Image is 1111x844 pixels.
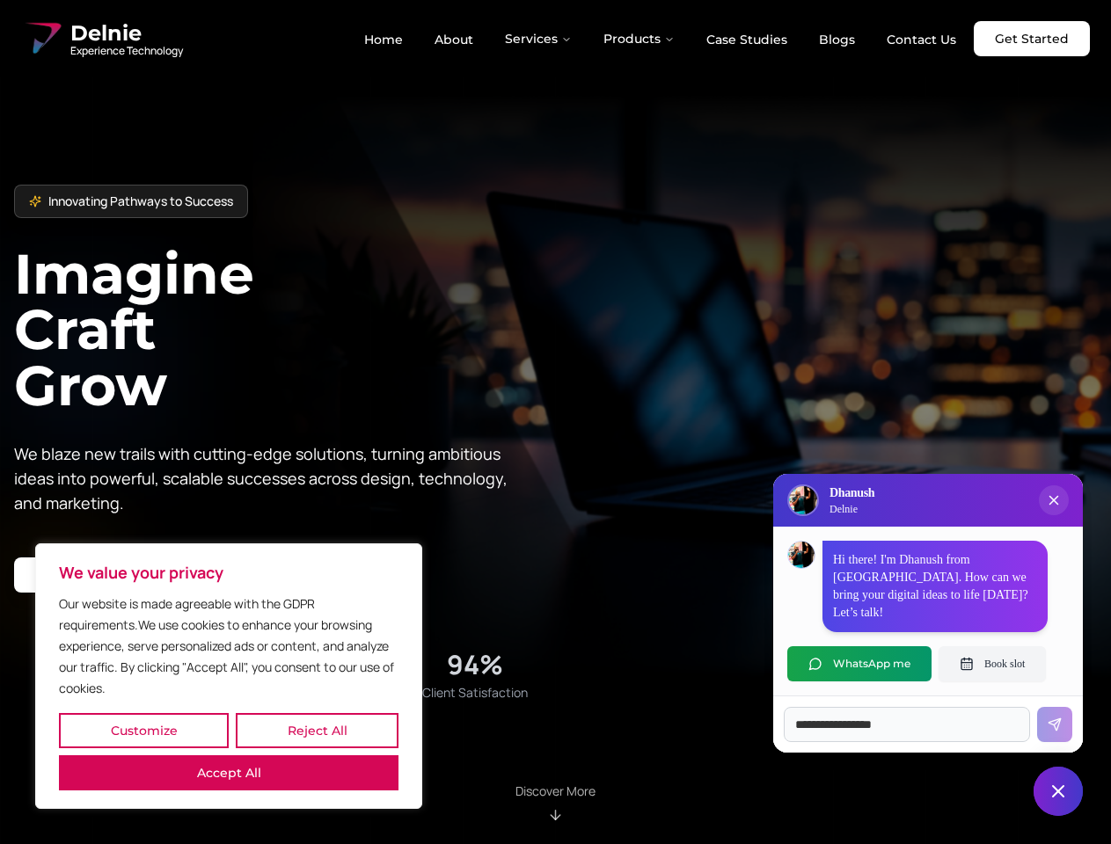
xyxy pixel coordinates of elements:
[447,649,503,680] div: 94%
[873,25,970,55] a: Contact Us
[833,551,1037,622] p: Hi there! I'm Dhanush from [GEOGRAPHIC_DATA]. How can we bring your digital ideas to life [DATE]?...
[21,18,63,60] img: Delnie Logo
[491,21,586,56] button: Services
[515,782,596,823] div: Scroll to About section
[350,21,970,56] nav: Main
[420,25,487,55] a: About
[48,193,233,210] span: Innovating Pathways to Success
[1039,485,1069,515] button: Close chat popup
[1034,767,1083,816] button: Close chat
[805,25,869,55] a: Blogs
[14,246,556,412] h1: Imagine Craft Grow
[787,646,932,681] button: WhatsApp me
[830,502,874,516] p: Delnie
[59,593,398,699] p: Our website is made agreeable with the GDPR requirements.We use cookies to enhance your browsing ...
[422,684,528,702] span: Client Satisfaction
[59,562,398,583] p: We value your privacy
[236,713,398,748] button: Reject All
[692,25,801,55] a: Case Studies
[974,21,1090,56] a: Get Started
[830,484,874,502] h3: Dhanush
[70,44,183,58] span: Experience Technology
[789,486,817,514] img: Delnie Logo
[350,25,417,55] a: Home
[589,21,689,56] button: Products
[70,19,183,47] span: Delnie
[21,18,183,60] a: Delnie Logo Full
[515,782,596,800] p: Discover More
[788,542,815,568] img: Dhanush
[939,646,1046,681] button: Book slot
[14,557,216,593] a: Start your project with us
[59,713,229,748] button: Customize
[59,755,398,790] button: Accept All
[14,441,521,515] p: We blaze new trails with cutting-edge solutions, turning ambitious ideas into powerful, scalable ...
